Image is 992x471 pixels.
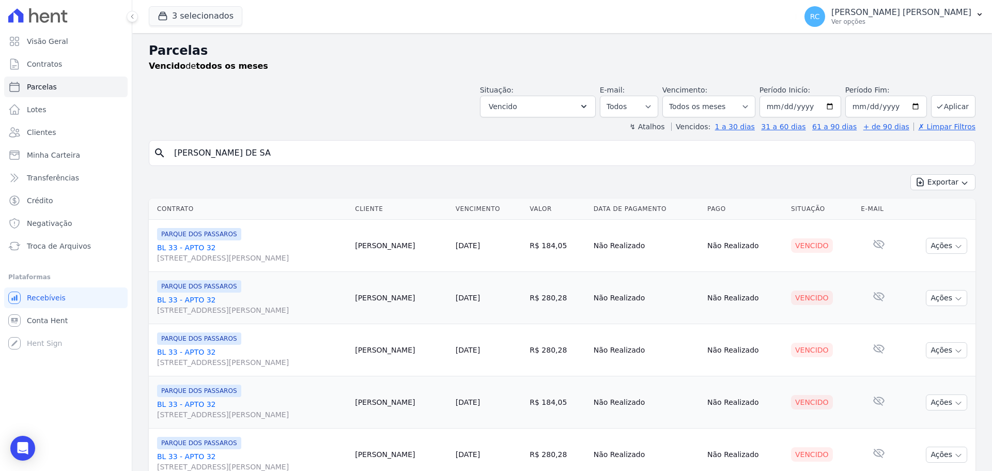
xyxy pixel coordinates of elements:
[812,123,857,131] a: 61 a 90 dias
[153,147,166,159] i: search
[4,287,128,308] a: Recebíveis
[703,324,787,376] td: Não Realizado
[926,290,967,306] button: Ações
[791,395,833,409] div: Vencido
[27,195,53,206] span: Crédito
[703,272,787,324] td: Não Realizado
[452,199,525,220] th: Vencimento
[4,77,128,97] a: Parcelas
[157,228,241,240] span: PARQUE DOS PASSAROS
[351,272,452,324] td: [PERSON_NAME]
[27,36,68,47] span: Visão Geral
[27,218,72,229] span: Negativação
[590,376,703,429] td: Não Realizado
[149,6,242,26] button: 3 selecionados
[157,295,347,315] a: BL 33 - APTO 32[STREET_ADDRESS][PERSON_NAME]
[863,123,909,131] a: + de 90 dias
[157,253,347,263] span: [STREET_ADDRESS][PERSON_NAME]
[590,199,703,220] th: Data de Pagamento
[600,86,625,94] label: E-mail:
[4,99,128,120] a: Lotes
[926,238,967,254] button: Ações
[8,271,123,283] div: Plataformas
[4,168,128,188] a: Transferências
[926,394,967,411] button: Ações
[671,123,710,131] label: Vencidos:
[715,123,755,131] a: 1 a 30 dias
[791,291,833,305] div: Vencido
[157,280,241,293] span: PARQUE DOS PASSAROS
[456,346,480,354] a: [DATE]
[525,376,589,429] td: R$ 184,05
[27,315,68,326] span: Conta Hent
[157,347,347,368] a: BL 33 - APTO 32[STREET_ADDRESS][PERSON_NAME]
[831,18,971,26] p: Ver opções
[4,190,128,211] a: Crédito
[351,220,452,272] td: [PERSON_NAME]
[791,343,833,357] div: Vencido
[480,86,514,94] label: Situação:
[456,294,480,302] a: [DATE]
[703,376,787,429] td: Não Realizado
[157,399,347,420] a: BL 33 - APTO 32[STREET_ADDRESS][PERSON_NAME]
[10,436,35,461] div: Open Intercom Messenger
[157,242,347,263] a: BL 33 - APTO 32[STREET_ADDRESS][PERSON_NAME]
[149,41,975,60] h2: Parcelas
[456,398,480,406] a: [DATE]
[662,86,707,94] label: Vencimento:
[926,447,967,463] button: Ações
[168,143,971,163] input: Buscar por nome do lote ou do cliente
[787,199,857,220] th: Situação
[4,122,128,143] a: Clientes
[791,238,833,253] div: Vencido
[910,174,975,190] button: Exportar
[590,324,703,376] td: Não Realizado
[810,13,820,20] span: RC
[629,123,664,131] label: ↯ Atalhos
[157,409,347,420] span: [STREET_ADDRESS][PERSON_NAME]
[703,199,787,220] th: Pago
[4,236,128,256] a: Troca de Arquivos
[4,145,128,165] a: Minha Carteira
[157,332,241,345] span: PARQUE DOS PASSAROS
[27,104,47,115] span: Lotes
[761,123,805,131] a: 31 a 60 dias
[27,173,79,183] span: Transferências
[149,61,185,71] strong: Vencido
[27,150,80,160] span: Minha Carteira
[4,213,128,234] a: Negativação
[27,293,66,303] span: Recebíveis
[480,96,596,117] button: Vencido
[351,324,452,376] td: [PERSON_NAME]
[27,127,56,138] span: Clientes
[27,59,62,69] span: Contratos
[857,199,901,220] th: E-mail
[760,86,810,94] label: Período Inicío:
[157,437,241,449] span: PARQUE DOS PASSAROS
[351,199,452,220] th: Cliente
[525,199,589,220] th: Valor
[157,305,347,315] span: [STREET_ADDRESS][PERSON_NAME]
[791,447,833,462] div: Vencido
[703,220,787,272] td: Não Realizado
[845,85,927,96] label: Período Fim:
[4,54,128,74] a: Contratos
[157,357,347,368] span: [STREET_ADDRESS][PERSON_NAME]
[149,60,268,72] p: de
[149,199,351,220] th: Contrato
[913,123,975,131] a: ✗ Limpar Filtros
[926,342,967,358] button: Ações
[27,82,57,92] span: Parcelas
[525,324,589,376] td: R$ 280,28
[456,450,480,459] a: [DATE]
[796,2,992,31] button: RC [PERSON_NAME] [PERSON_NAME] Ver opções
[590,220,703,272] td: Não Realizado
[456,241,480,250] a: [DATE]
[931,95,975,117] button: Aplicar
[4,310,128,331] a: Conta Hent
[157,385,241,397] span: PARQUE DOS PASSAROS
[27,241,91,251] span: Troca de Arquivos
[196,61,268,71] strong: todos os meses
[351,376,452,429] td: [PERSON_NAME]
[489,100,517,113] span: Vencido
